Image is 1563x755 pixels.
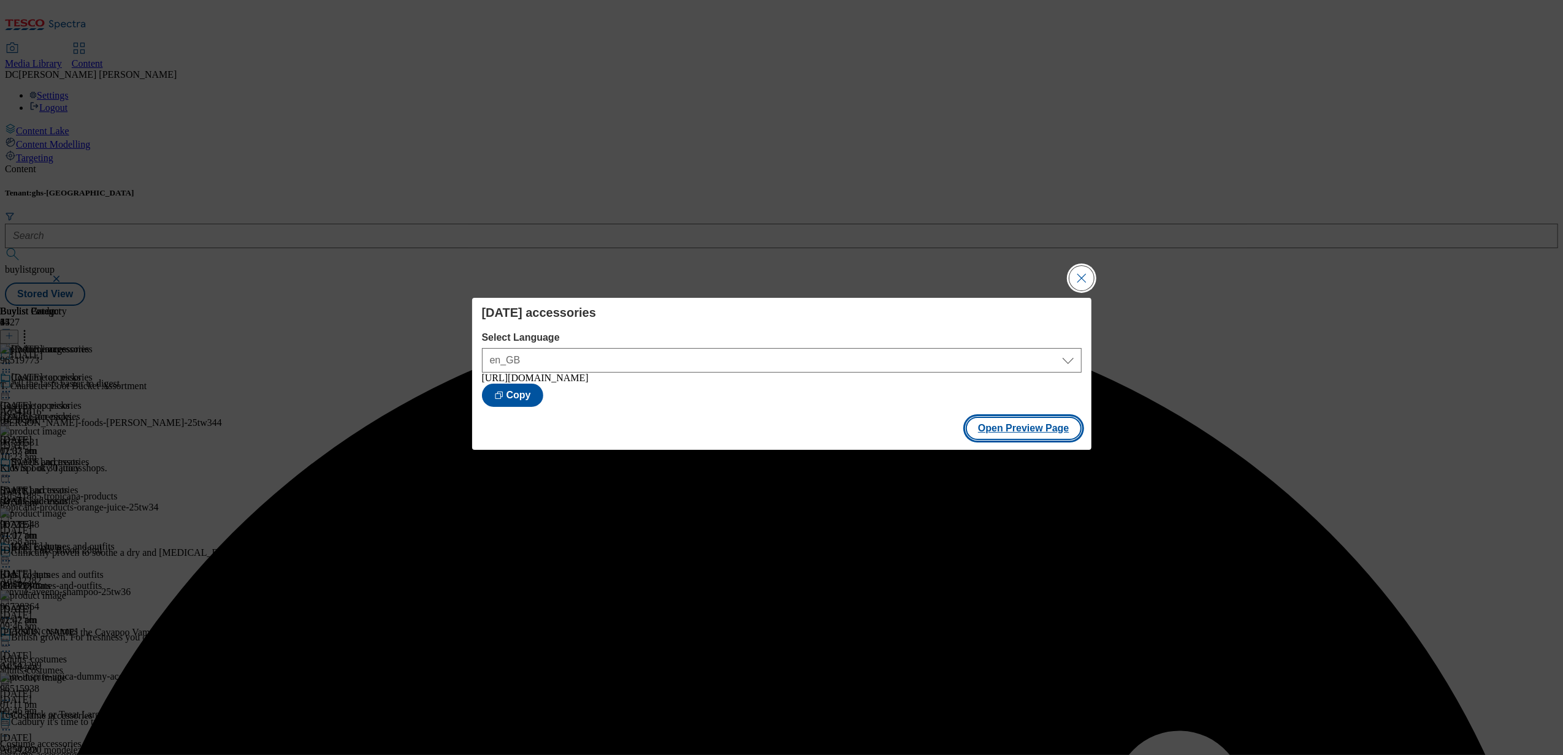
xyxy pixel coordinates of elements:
[482,373,1082,384] div: [URL][DOMAIN_NAME]
[482,332,1082,343] label: Select Language
[482,384,543,407] button: Copy
[1069,266,1094,290] button: Close Modal
[472,298,1091,450] div: Modal
[482,305,1082,320] h4: [DATE] accessories
[966,417,1082,440] button: Open Preview Page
